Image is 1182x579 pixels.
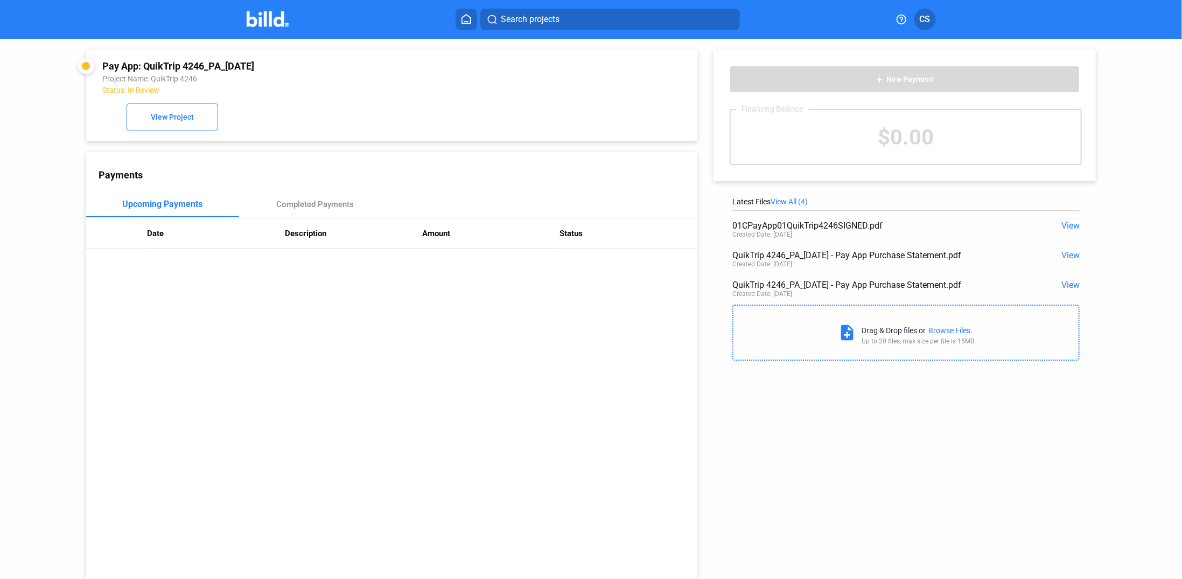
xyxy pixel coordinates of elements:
span: New Payment [887,75,934,84]
div: Created Date: [DATE] [732,260,792,268]
div: Status: In Review [102,86,565,94]
span: View [1061,280,1080,290]
th: Date [147,218,284,249]
button: Search projects [480,9,740,30]
div: Payments [99,169,697,181]
button: New Payment [730,66,1080,93]
span: View Project [151,113,194,122]
div: Drag & Drop files or [862,326,926,335]
button: CS [914,9,936,30]
div: Created Date: [DATE] [732,290,792,298]
th: Amount [422,218,559,249]
div: Completed Payments [276,199,354,209]
div: 01CPayApp01QuikTrip4246SIGNED.pdf [732,220,1010,231]
span: Search projects [501,13,559,26]
div: Project Name: QuikTrip 4246 [102,74,565,83]
div: Up to 20 files, max size per file is 15MB [862,337,974,345]
div: Upcoming Payments [122,199,202,209]
div: Financing Balance [736,105,808,113]
mat-icon: add [876,75,884,84]
img: Billd Company Logo [247,11,289,27]
mat-icon: note_add [838,323,856,342]
button: View Project [127,104,218,130]
div: Latest Files [732,197,1080,206]
div: $0.00 [731,110,1081,164]
span: CS [920,13,931,26]
th: Description [285,218,422,249]
div: QuikTrip 4246_PA_[DATE] - Pay App Purchase Statement.pdf [732,280,1010,290]
div: Browse Files. [928,326,973,335]
div: Created Date: [DATE] [732,231,792,238]
span: View [1061,250,1080,260]
th: Status [560,218,697,249]
span: View [1061,220,1080,231]
div: QuikTrip 4246_PA_[DATE] - Pay App Purchase Statement.pdf [732,250,1010,260]
span: View All (4) [771,197,808,206]
div: Pay App: QuikTrip 4246_PA_[DATE] [102,60,565,72]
